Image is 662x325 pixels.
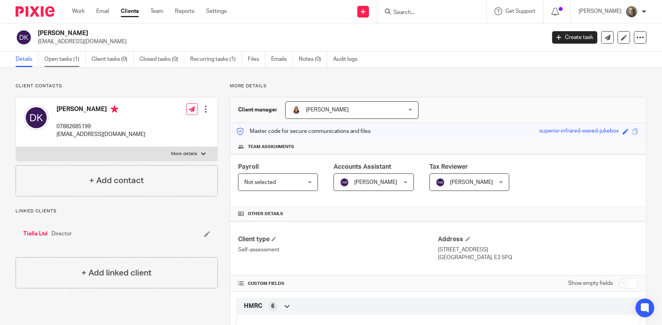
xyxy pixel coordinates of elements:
[206,7,227,15] a: Settings
[72,7,85,15] a: Work
[51,230,72,238] span: Director
[150,7,163,15] a: Team
[354,180,397,185] span: [PERSON_NAME]
[92,52,134,67] a: Client tasks (0)
[436,178,445,187] img: svg%3E
[625,5,638,18] img: Emma%201.jpg
[438,246,638,254] p: [STREET_ADDRESS]
[230,83,646,89] p: More details
[38,38,540,46] p: [EMAIL_ADDRESS][DOMAIN_NAME]
[340,178,349,187] img: svg%3E
[568,279,613,287] label: Show empty fields
[38,29,440,37] h2: [PERSON_NAME]
[171,151,197,157] p: More details
[248,211,283,217] span: Other details
[139,52,184,67] a: Closed tasks (0)
[579,7,621,15] p: [PERSON_NAME]
[248,52,265,67] a: Files
[271,52,293,67] a: Emails
[23,230,48,238] a: Tiella Ltd
[244,302,262,310] span: HMRC
[16,6,55,17] img: Pixie
[291,105,301,115] img: Me%201.png
[438,254,638,261] p: [GEOGRAPHIC_DATA], E3 5PQ
[24,105,49,130] img: svg%3E
[429,164,468,170] span: Tax Reviewer
[299,52,327,67] a: Notes (0)
[438,235,638,244] h4: Address
[96,7,109,15] a: Email
[56,105,145,115] h4: [PERSON_NAME]
[56,123,145,131] p: 07882685199
[505,9,535,14] span: Get Support
[44,52,86,67] a: Open tasks (1)
[16,208,218,214] p: Linked clients
[271,302,274,310] span: 6
[244,180,276,185] span: Not selected
[238,235,438,244] h4: Client type
[552,31,597,44] a: Create task
[334,164,391,170] span: Accounts Assistant
[56,131,145,138] p: [EMAIL_ADDRESS][DOMAIN_NAME]
[190,52,242,67] a: Recurring tasks (1)
[238,281,438,287] h4: CUSTOM FIELDS
[81,267,152,279] h4: + Add linked client
[111,105,118,113] i: Primary
[333,52,363,67] a: Audit logs
[238,246,438,254] p: Self-assessment
[238,106,277,114] h3: Client manager
[450,180,493,185] span: [PERSON_NAME]
[238,164,259,170] span: Payroll
[236,127,371,135] p: Master code for secure communications and files
[248,144,294,150] span: Team assignments
[393,9,463,16] input: Search
[121,7,139,15] a: Clients
[16,83,218,89] p: Client contacts
[539,127,619,136] div: superior-infrared-waved-jukebox
[175,7,194,15] a: Reports
[89,175,144,187] h4: + Add contact
[16,52,39,67] a: Details
[306,107,349,113] span: [PERSON_NAME]
[16,29,32,46] img: svg%3E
